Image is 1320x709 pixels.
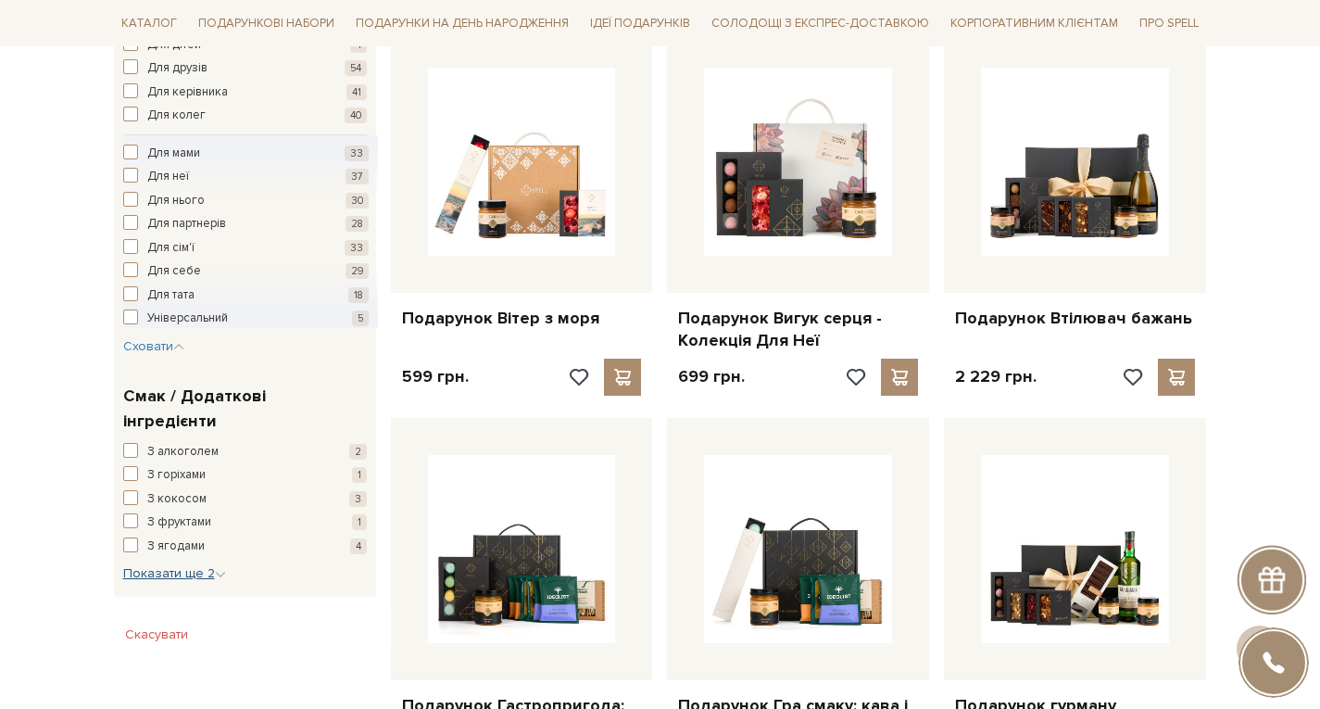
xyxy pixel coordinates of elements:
[147,466,206,485] span: З горіхами
[147,215,226,234] span: Для партнерів
[346,216,369,232] span: 28
[123,107,367,125] button: Для колег 40
[346,169,369,184] span: 37
[123,215,369,234] button: Для партнерів 28
[402,308,642,329] a: Подарунок Вітер з моря
[352,514,367,530] span: 1
[583,9,698,38] span: Ідеї подарунків
[123,384,362,434] span: Смак / Додаткові інгредієнти
[123,337,184,356] button: Сховати
[350,37,367,53] span: 4
[346,263,369,279] span: 29
[348,9,576,38] span: Подарунки на День народження
[123,83,367,102] button: Для керівника 41
[147,239,195,258] span: Для сім'ї
[191,9,342,38] span: Подарункові набори
[123,239,369,258] button: Для сім'ї 33
[678,366,745,387] p: 699 грн.
[123,466,367,485] button: З горіхами 1
[123,513,367,532] button: З фруктами 1
[147,59,207,78] span: Для друзів
[123,168,369,186] button: Для неї 37
[147,107,206,125] span: Для колег
[147,310,228,328] span: Універсальний
[345,146,369,161] span: 33
[147,83,228,102] span: Для керівника
[114,620,199,650] button: Скасувати
[123,286,369,305] button: Для тата 18
[123,145,369,163] button: Для мами 33
[123,565,226,581] span: Показати ще 2
[147,192,205,210] span: Для нього
[123,59,367,78] button: Для друзів 54
[123,262,369,281] button: Для себе 29
[123,564,226,583] button: Показати ще 2
[346,84,367,100] span: 41
[352,310,369,326] span: 5
[704,7,937,39] a: Солодощі з експрес-доставкою
[147,538,205,556] span: З ягодами
[147,168,189,186] span: Для неї
[147,513,211,532] span: З фруктами
[1132,9,1206,38] span: Про Spell
[114,9,184,38] span: Каталог
[147,490,207,509] span: З кокосом
[345,240,369,256] span: 33
[147,145,200,163] span: Для мами
[402,366,469,387] p: 599 грн.
[349,444,367,460] span: 2
[123,192,369,210] button: Для нього 30
[943,7,1125,39] a: Корпоративним клієнтам
[352,467,367,483] span: 1
[123,490,367,509] button: З кокосом 3
[345,60,367,76] span: 54
[123,443,367,462] button: З алкоголем 2
[349,491,367,507] span: 3
[345,108,367,123] span: 40
[147,286,195,305] span: Для тата
[955,366,1037,387] p: 2 229 грн.
[147,443,219,462] span: З алкоголем
[123,538,367,556] button: З ягодами 4
[348,287,369,303] span: 18
[350,538,367,554] span: 4
[123,338,184,354] span: Сховати
[678,308,918,351] a: Подарунок Вигук серця - Колекція Для Неї
[123,310,369,328] button: Універсальний 5
[346,193,369,209] span: 30
[147,262,201,281] span: Для себе
[955,308,1195,329] a: Подарунок Втілювач бажань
